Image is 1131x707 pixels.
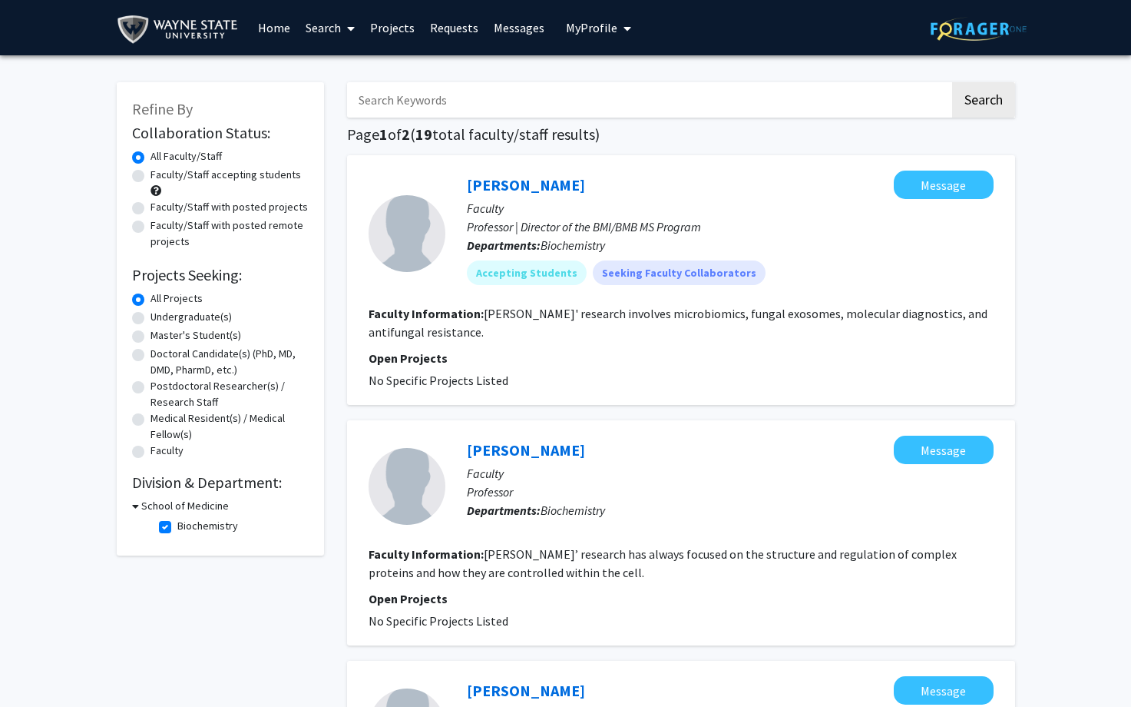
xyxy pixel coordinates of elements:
label: Faculty/Staff accepting students [150,167,301,183]
p: Faculty [467,199,994,217]
h3: School of Medicine [141,498,229,514]
label: All Faculty/Staff [150,148,222,164]
label: Faculty [150,443,184,459]
button: Message David Evans [894,436,994,464]
a: Requests [422,1,486,55]
p: Faculty [467,464,994,483]
mat-chip: Accepting Students [467,261,587,285]
label: Master's Student(s) [150,327,241,344]
label: Postdoctoral Researcher(s) / Research Staff [150,378,309,410]
a: Projects [362,1,422,55]
label: Faculty/Staff with posted projects [150,199,308,215]
b: Departments: [467,503,541,518]
img: ForagerOne Logo [931,17,1027,41]
mat-chip: Seeking Faculty Collaborators [593,261,766,285]
span: My Profile [566,20,617,35]
label: Undergraduate(s) [150,309,232,325]
h1: Page of ( total faculty/staff results) [347,125,1015,144]
label: All Projects [150,290,203,307]
b: Departments: [467,237,541,253]
button: Search [952,82,1015,118]
a: Messages [486,1,552,55]
label: Faculty/Staff with posted remote projects [150,217,309,250]
span: No Specific Projects Listed [369,613,508,629]
span: 1 [379,124,388,144]
fg-read-more: [PERSON_NAME]’ research has always focused on the structure and regulation of complex proteins an... [369,546,957,580]
p: Open Projects [369,589,994,608]
fg-read-more: [PERSON_NAME]' research involves microbiomics, fungal exosomes, molecular diagnostics, and antifu... [369,306,987,340]
a: Home [250,1,298,55]
span: No Specific Projects Listed [369,373,508,388]
label: Biochemistry [177,518,238,534]
label: Doctoral Candidate(s) (PhD, MD, DMD, PharmD, etc.) [150,346,309,378]
a: [PERSON_NAME] [467,175,585,194]
p: Open Projects [369,349,994,367]
span: 2 [402,124,410,144]
span: Biochemistry [541,503,605,518]
b: Faculty Information: [369,546,484,562]
b: Faculty Information: [369,306,484,321]
a: [PERSON_NAME] [467,681,585,700]
p: Professor | Director of the BMI/BMB MS Program [467,217,994,236]
button: Message Robert Akins [894,171,994,199]
span: Biochemistry [541,237,605,253]
iframe: Chat [12,638,65,695]
p: Professor [467,483,994,501]
h2: Division & Department: [132,473,309,492]
label: Medical Resident(s) / Medical Fellow(s) [150,410,309,443]
span: Refine By [132,99,193,118]
a: [PERSON_NAME] [467,440,585,460]
input: Search Keywords [347,82,950,118]
span: 19 [415,124,432,144]
h2: Projects Seeking: [132,266,309,284]
img: Wayne State University Logo [117,12,245,47]
a: Search [298,1,362,55]
button: Message Phil Pellett [894,676,994,705]
h2: Collaboration Status: [132,124,309,142]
